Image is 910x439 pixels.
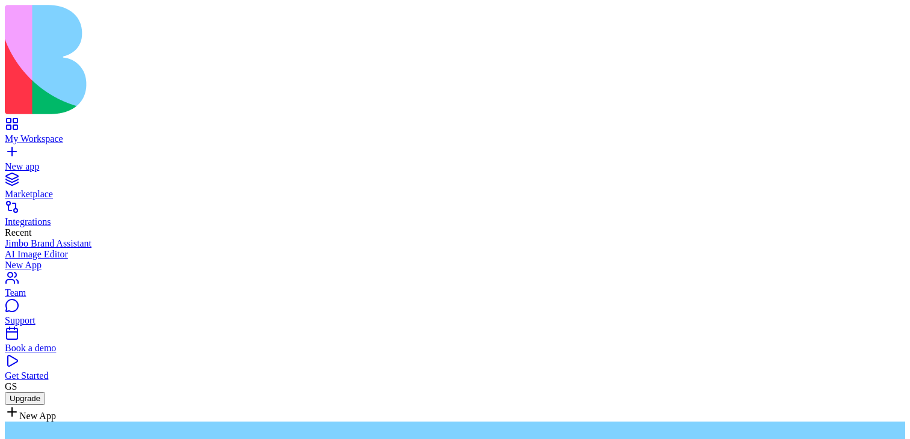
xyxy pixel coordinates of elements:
span: Recent [5,227,31,238]
button: Upgrade [5,392,45,405]
a: AI Image Editor [5,249,905,260]
div: Support [5,315,905,326]
a: Upgrade [5,393,45,403]
div: Get Started [5,370,905,381]
a: New App [5,260,905,271]
div: New app [5,161,905,172]
a: Integrations [5,206,905,227]
a: Support [5,304,905,326]
a: New app [5,150,905,172]
div: Book a demo [5,343,905,354]
img: logo [5,5,489,114]
a: Team [5,277,905,298]
div: My Workspace [5,134,905,144]
div: Marketplace [5,189,905,200]
a: Get Started [5,360,905,381]
a: My Workspace [5,123,905,144]
div: Integrations [5,216,905,227]
span: GS [5,381,17,391]
a: Marketplace [5,178,905,200]
span: New App [19,411,56,421]
a: Jimbo Brand Assistant [5,238,905,249]
a: Book a demo [5,332,905,354]
div: Team [5,287,905,298]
